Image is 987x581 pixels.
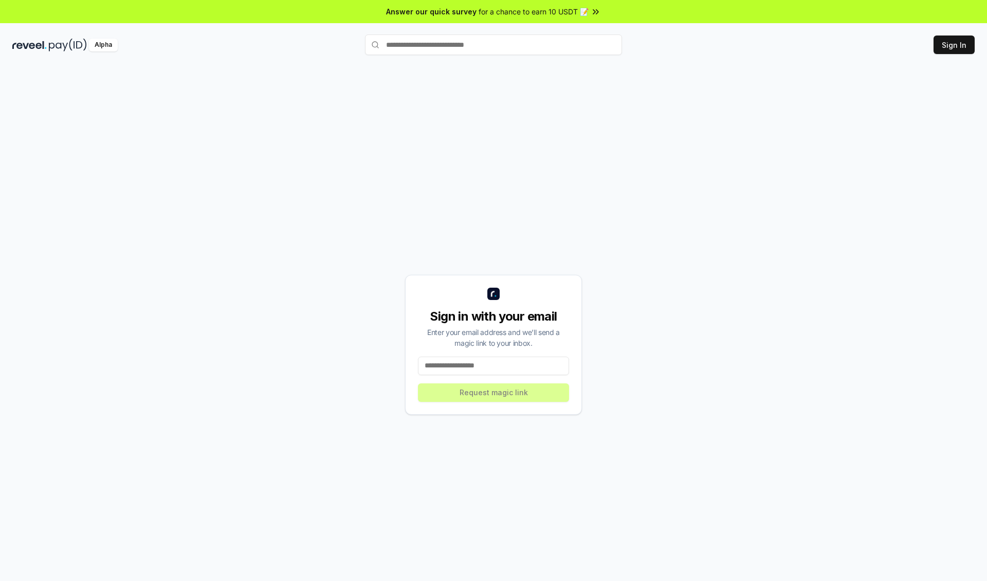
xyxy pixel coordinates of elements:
button: Sign In [934,36,975,54]
div: Sign in with your email [418,308,569,325]
span: for a chance to earn 10 USDT 📝 [479,6,589,17]
img: logo_small [487,288,500,300]
img: reveel_dark [12,39,47,51]
div: Alpha [89,39,118,51]
span: Answer our quick survey [386,6,477,17]
div: Enter your email address and we’ll send a magic link to your inbox. [418,327,569,348]
img: pay_id [49,39,87,51]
